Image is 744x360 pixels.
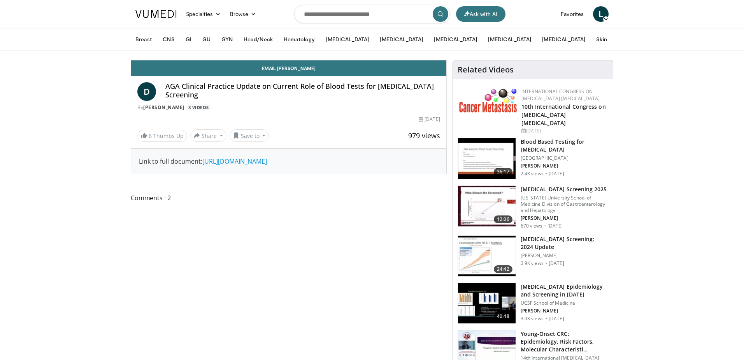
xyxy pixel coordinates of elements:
[225,6,261,22] a: Browse
[137,104,440,111] div: By
[294,5,450,23] input: Search topics, interventions
[494,312,512,320] span: 40:48
[521,235,608,251] h3: [MEDICAL_DATA] Screening: 2024 Update
[494,215,512,223] span: 12:06
[521,330,608,353] h3: Young-Onset CRC: Epidemiology, Risk Factors, Molecular Characteristi…
[419,116,440,123] div: [DATE]
[459,88,518,113] img: 6ff8bc22-9509-4454-a4f8-ac79dd3b8976.png.150x105_q85_autocrop_double_scale_upscale_version-0.2.png
[521,171,544,177] p: 2.4K views
[458,65,514,74] h4: Related Videos
[547,223,563,229] p: [DATE]
[494,168,512,176] span: 36:17
[521,215,608,221] p: [PERSON_NAME]
[521,252,608,259] p: [PERSON_NAME]
[149,132,152,139] span: 6
[375,32,428,47] button: [MEDICAL_DATA]
[521,155,608,161] p: [GEOGRAPHIC_DATA]
[521,300,608,306] p: UCSF School of Medicine
[521,163,608,169] p: [PERSON_NAME]
[521,88,600,102] a: International Congress on [MEDICAL_DATA] [MEDICAL_DATA]
[456,6,505,22] button: Ask with AI
[556,6,588,22] a: Favorites
[131,193,447,203] span: Comments 2
[458,235,608,277] a: 24:42 [MEDICAL_DATA] Screening: 2024 Update [PERSON_NAME] 2.9K views · [DATE]
[458,185,608,229] a: 12:06 [MEDICAL_DATA] Screening 2025 [US_STATE] University School of Medicine Division of Gastroen...
[137,130,187,142] a: 6 Thumbs Up
[458,283,516,324] img: d3fc78f8-41f1-4380-9dfb-a9771e77df97.150x105_q85_crop-smart_upscale.jpg
[549,260,564,266] p: [DATE]
[458,283,608,324] a: 40:48 [MEDICAL_DATA] Epidemiology and Screening in [DATE] UCSF School of Medicine [PERSON_NAME] 3...
[429,32,482,47] button: [MEDICAL_DATA]
[198,32,215,47] button: GU
[137,82,156,101] a: D
[458,138,516,179] img: 0a3144ee-dd9e-4a17-be35-ba5190d246eb.150x105_q85_crop-smart_upscale.jpg
[181,6,225,22] a: Specialties
[544,223,546,229] div: ·
[549,316,564,322] p: [DATE]
[521,308,608,314] p: [PERSON_NAME]
[521,138,608,154] h3: Blood Based Testing for [MEDICAL_DATA]
[545,171,547,177] div: ·
[458,186,516,226] img: 92e7bb93-159d-40f8-a927-22b1dfdc938f.150x105_q85_crop-smart_upscale.jpg
[521,223,542,229] p: 670 views
[521,316,544,322] p: 3.0K views
[186,104,211,111] a: 3 Videos
[135,10,177,18] img: VuMedi Logo
[521,103,606,127] a: 10th International Congress on [MEDICAL_DATA] [MEDICAL_DATA]
[521,185,608,193] h3: [MEDICAL_DATA] Screening 2025
[321,32,374,47] button: [MEDICAL_DATA]
[521,260,544,266] p: 2.9K views
[158,32,179,47] button: CNS
[230,129,269,142] button: Save to
[545,316,547,322] div: ·
[279,32,320,47] button: Hematology
[591,32,611,47] button: Skin
[458,138,608,179] a: 36:17 Blood Based Testing for [MEDICAL_DATA] [GEOGRAPHIC_DATA] [PERSON_NAME] 2.4K views · [DATE]
[131,32,156,47] button: Breast
[537,32,590,47] button: [MEDICAL_DATA]
[483,32,536,47] button: [MEDICAL_DATA]
[593,6,609,22] a: L
[408,131,440,140] span: 979 views
[143,104,184,111] a: [PERSON_NAME]
[181,32,196,47] button: GI
[521,283,608,298] h3: [MEDICAL_DATA] Epidemiology and Screening in [DATE]
[549,171,564,177] p: [DATE]
[217,32,237,47] button: GYN
[165,82,440,99] h4: AGA Clinical Practice Update on Current Role of Blood Tests for [MEDICAL_DATA] Screening
[239,32,277,47] button: Head/Neck
[190,129,226,142] button: Share
[131,60,446,76] a: Email [PERSON_NAME]
[545,260,547,266] div: ·
[521,195,608,214] p: [US_STATE] University School of Medicine Division of Gastroenterology and Hepatology
[458,236,516,276] img: ac114b1b-ca58-43de-a309-898d644626b7.150x105_q85_crop-smart_upscale.jpg
[202,157,267,166] a: [URL][DOMAIN_NAME]
[521,127,607,134] div: [DATE]
[139,157,439,166] div: Link to full document:
[494,265,512,273] span: 24:42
